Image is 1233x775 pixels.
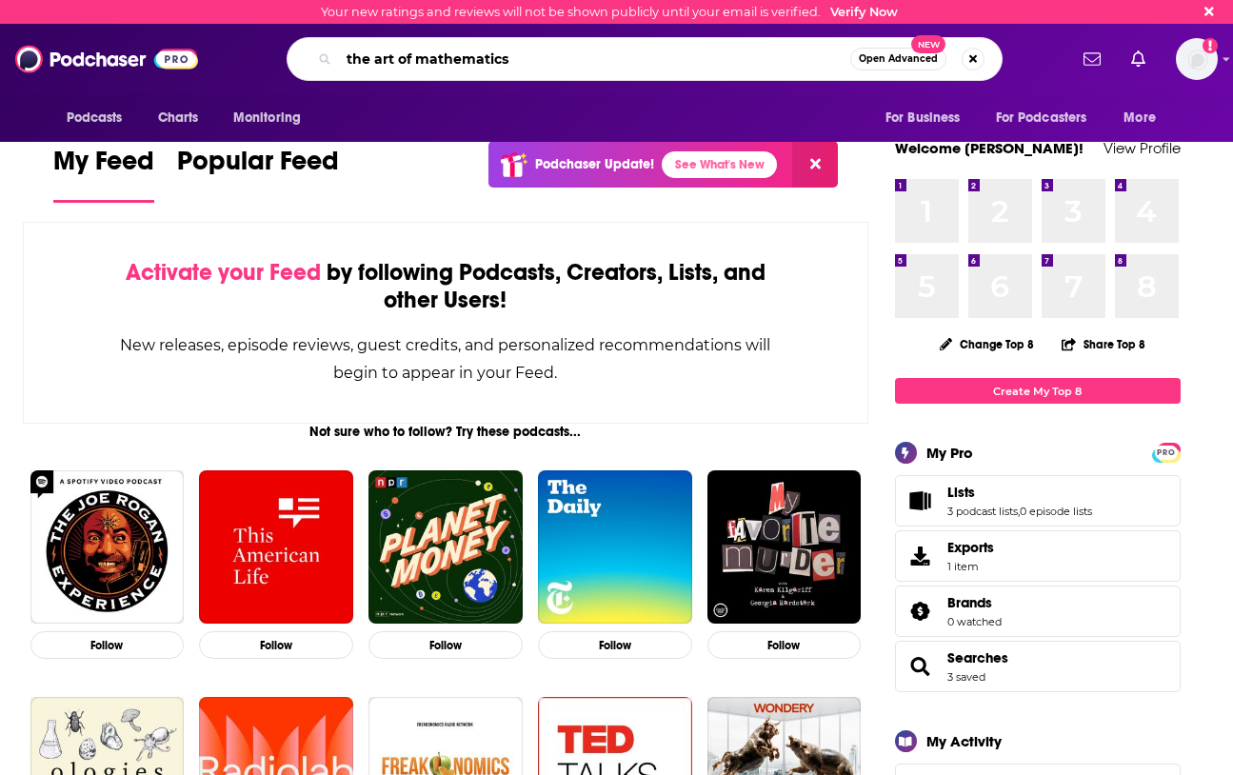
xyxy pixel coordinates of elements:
[23,424,869,440] div: Not sure who to follow? Try these podcasts...
[146,100,210,136] a: Charts
[902,653,940,680] a: Searches
[895,530,1181,582] a: Exports
[538,631,692,659] button: Follow
[30,470,185,625] img: The Joe Rogan Experience
[662,151,777,178] a: See What's New
[199,631,353,659] button: Follow
[53,145,154,203] a: My Feed
[947,594,992,611] span: Brands
[1176,38,1218,80] span: Logged in as charlottestone
[538,470,692,625] img: The Daily
[996,105,1087,131] span: For Podcasters
[947,505,1018,518] a: 3 podcast lists
[895,475,1181,527] span: Lists
[707,470,862,625] img: My Favorite Murder with Karen Kilgariff and Georgia Hardstark
[1155,446,1178,460] span: PRO
[947,484,1092,501] a: Lists
[895,378,1181,404] a: Create My Top 8
[1076,43,1108,75] a: Show notifications dropdown
[1203,38,1218,53] svg: Email not verified
[1176,38,1218,80] img: User Profile
[872,100,984,136] button: open menu
[902,487,940,514] a: Lists
[158,105,199,131] span: Charts
[220,100,326,136] button: open menu
[947,670,985,684] a: 3 saved
[53,145,154,189] span: My Feed
[1176,38,1218,80] button: Show profile menu
[15,41,198,77] img: Podchaser - Follow, Share and Rate Podcasts
[902,598,940,625] a: Brands
[368,631,523,659] button: Follow
[928,332,1046,356] button: Change Top 8
[177,145,339,203] a: Popular Feed
[368,470,523,625] img: Planet Money
[1061,326,1146,363] button: Share Top 8
[287,37,1003,81] div: Search podcasts, credits, & more...
[895,586,1181,637] span: Brands
[1110,100,1180,136] button: open menu
[177,145,339,189] span: Popular Feed
[1018,505,1020,518] span: ,
[1155,445,1178,459] a: PRO
[911,35,945,53] span: New
[707,631,862,659] button: Follow
[984,100,1115,136] button: open menu
[895,139,1084,157] a: Welcome [PERSON_NAME]!
[947,539,994,556] span: Exports
[119,331,773,387] div: New releases, episode reviews, guest credits, and personalized recommendations will begin to appe...
[885,105,961,131] span: For Business
[947,615,1002,628] a: 0 watched
[339,44,850,74] input: Search podcasts, credits, & more...
[926,444,973,462] div: My Pro
[1104,139,1181,157] a: View Profile
[902,543,940,569] span: Exports
[1124,43,1153,75] a: Show notifications dropdown
[926,732,1002,750] div: My Activity
[233,105,301,131] span: Monitoring
[119,259,773,314] div: by following Podcasts, Creators, Lists, and other Users!
[859,54,938,64] span: Open Advanced
[1124,105,1156,131] span: More
[67,105,123,131] span: Podcasts
[830,5,898,19] a: Verify Now
[895,641,1181,692] span: Searches
[199,470,353,625] img: This American Life
[1020,505,1092,518] a: 0 episode lists
[30,631,185,659] button: Follow
[321,5,898,19] div: Your new ratings and reviews will not be shown publicly until your email is verified.
[53,100,148,136] button: open menu
[947,649,1008,666] a: Searches
[947,560,994,573] span: 1 item
[535,156,654,172] p: Podchaser Update!
[947,484,975,501] span: Lists
[850,48,946,70] button: Open AdvancedNew
[947,594,1002,611] a: Brands
[126,258,321,287] span: Activate your Feed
